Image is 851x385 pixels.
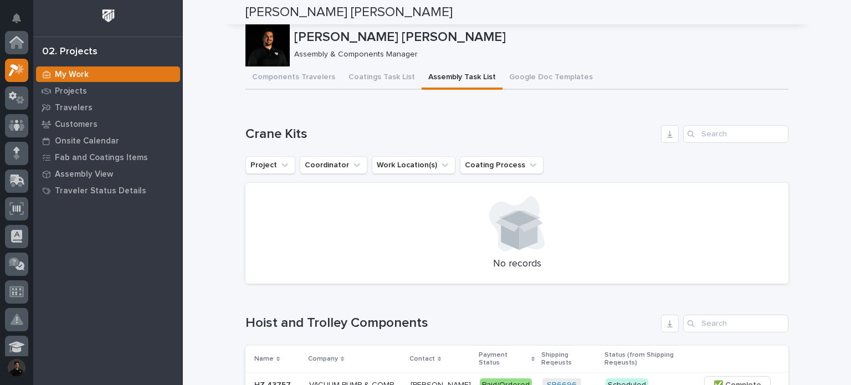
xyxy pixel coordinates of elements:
[98,6,119,26] img: Workspace Logo
[479,349,529,369] p: Payment Status
[55,153,148,163] p: Fab and Coatings Items
[245,4,453,20] h2: [PERSON_NAME] [PERSON_NAME]
[33,66,183,83] a: My Work
[33,132,183,149] a: Onsite Calendar
[14,13,28,31] div: Notifications
[541,349,598,369] p: Shipping Reqeusts
[245,156,295,174] button: Project
[55,86,87,96] p: Projects
[409,353,435,365] p: Contact
[245,315,657,331] h1: Hoist and Trolley Components
[683,125,788,143] input: Search
[55,136,119,146] p: Onsite Calendar
[683,315,788,332] input: Search
[422,66,503,90] button: Assembly Task List
[308,353,338,365] p: Company
[342,66,422,90] button: Coatings Task List
[300,156,367,174] button: Coordinator
[604,349,691,369] p: Status (from Shipping Reqeusts)
[55,170,113,179] p: Assembly View
[55,70,89,80] p: My Work
[259,258,775,270] p: No records
[33,116,183,132] a: Customers
[55,120,98,130] p: Customers
[33,182,183,199] a: Traveler Status Details
[372,156,455,174] button: Work Location(s)
[245,126,657,142] h1: Crane Kits
[55,186,146,196] p: Traveler Status Details
[460,156,544,174] button: Coating Process
[503,66,599,90] button: Google Doc Templates
[254,353,274,365] p: Name
[33,83,183,99] a: Projects
[42,46,98,58] div: 02. Projects
[33,166,183,182] a: Assembly View
[294,29,784,45] p: [PERSON_NAME] [PERSON_NAME]
[5,356,28,379] button: users-avatar
[245,66,342,90] button: Components Travelers
[5,7,28,30] button: Notifications
[33,149,183,166] a: Fab and Coatings Items
[294,50,780,59] p: Assembly & Components Manager
[33,99,183,116] a: Travelers
[55,103,93,113] p: Travelers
